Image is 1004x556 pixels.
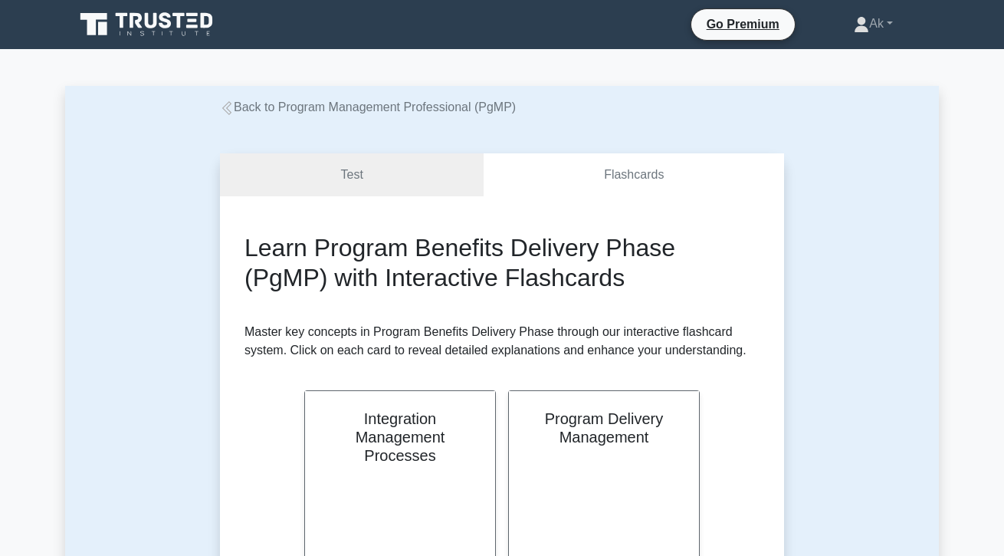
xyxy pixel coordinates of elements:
[697,15,789,34] a: Go Premium
[244,233,760,292] h2: Learn Program Benefits Delivery Phase (PgMP) with Interactive Flashcards
[323,410,477,465] h2: Integration Management Processes
[244,323,760,360] p: Master key concepts in Program Benefits Delivery Phase through our interactive flashcard system. ...
[220,100,516,114] a: Back to Program Management Professional (PgMP)
[527,410,681,446] h2: Program Delivery Management
[484,153,784,197] a: Flashcards
[817,8,930,39] a: Ak
[220,153,484,197] a: Test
